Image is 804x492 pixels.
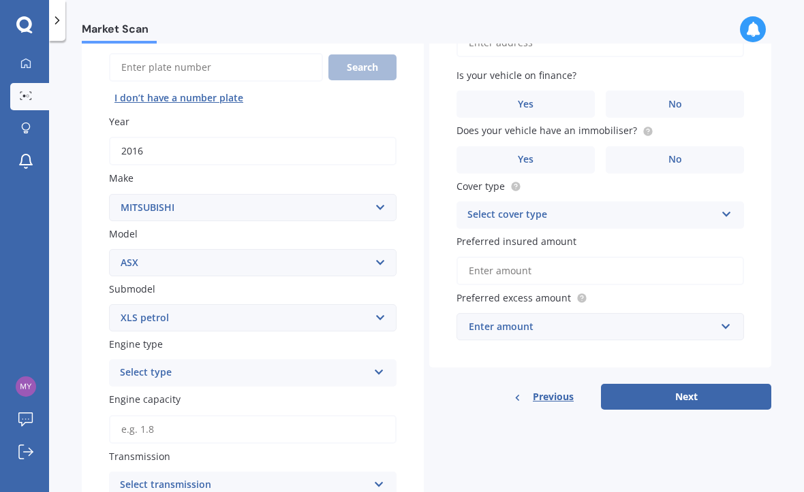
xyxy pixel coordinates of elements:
[469,319,715,334] div: Enter amount
[467,207,715,223] div: Select cover type
[109,87,249,109] button: I don’t have a number plate
[109,393,181,406] span: Engine capacity
[601,384,771,410] button: Next
[457,291,571,304] span: Preferred excess amount
[533,387,574,407] span: Previous
[109,415,397,444] input: e.g. 1.8
[457,235,576,248] span: Preferred insured amount
[518,99,534,110] span: Yes
[457,180,505,193] span: Cover type
[109,172,134,185] span: Make
[109,450,170,463] span: Transmission
[457,69,576,82] span: Is your vehicle on finance?
[109,282,155,295] span: Submodel
[518,154,534,165] span: Yes
[120,365,368,381] div: Select type
[109,338,163,350] span: Engine type
[16,376,36,397] img: 55017db7d228ac0c7a78f21da5b6acab
[668,99,682,110] span: No
[668,154,682,165] span: No
[457,257,744,285] input: Enter amount
[109,53,323,82] input: Enter plate number
[109,137,397,165] input: YYYY
[109,115,129,128] span: Year
[82,22,157,41] span: Market Scan
[109,227,138,240] span: Model
[457,125,637,137] span: Does your vehicle have an immobiliser?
